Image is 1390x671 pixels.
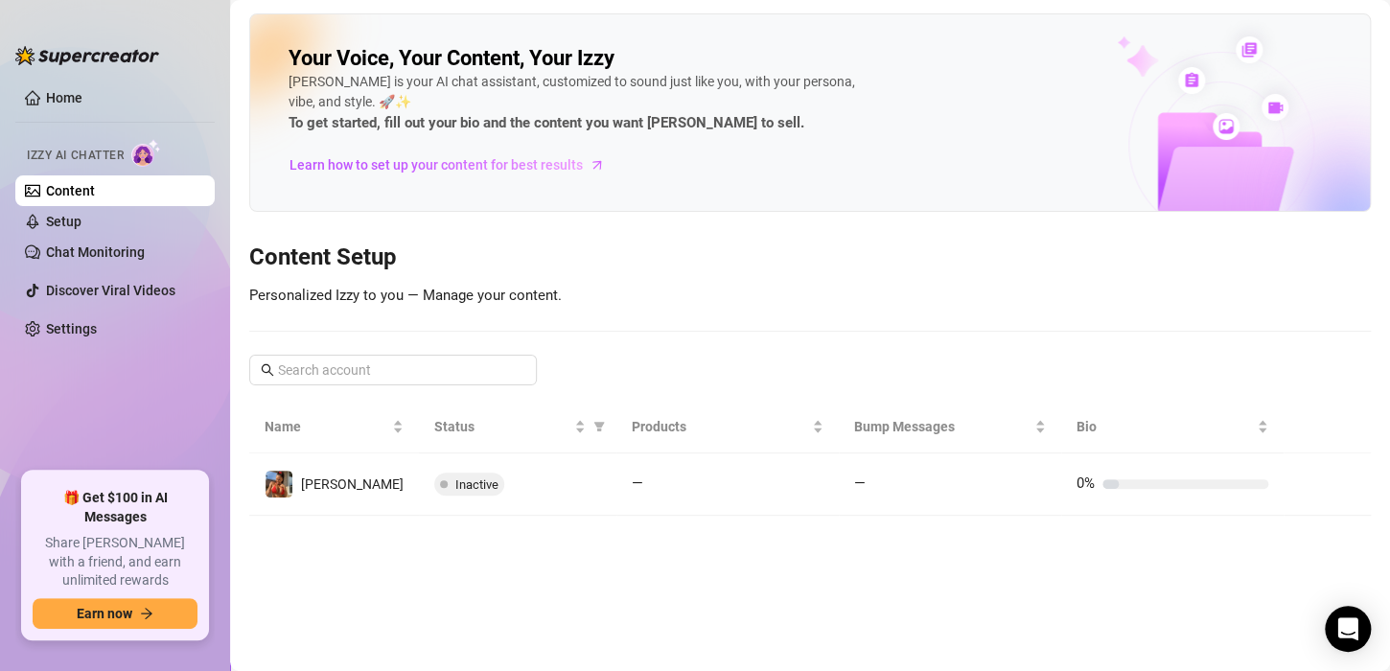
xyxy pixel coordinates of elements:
span: Inactive [455,477,498,492]
span: search [261,363,274,377]
span: — [854,474,866,492]
span: Bio [1077,416,1253,437]
span: — [632,474,643,492]
th: Products [616,401,839,453]
span: filter [590,412,609,441]
a: Content [46,183,95,198]
span: 0% [1077,474,1095,492]
th: Status [419,401,616,453]
span: Bump Messages [854,416,1031,437]
span: Share [PERSON_NAME] with a friend, and earn unlimited rewards [33,534,197,590]
a: Discover Viral Videos [46,283,175,298]
th: Name [249,401,419,453]
a: Setup [46,214,81,229]
a: Chat Monitoring [46,244,145,260]
img: AI Chatter [131,139,161,167]
span: arrow-right [588,155,607,174]
h3: Content Setup [249,243,1371,273]
span: filter [593,421,605,432]
span: Personalized Izzy to you — Manage your content. [249,287,562,304]
span: Learn how to set up your content for best results [290,154,583,175]
span: 🎁 Get $100 in AI Messages [33,489,197,526]
th: Bump Messages [839,401,1061,453]
span: Earn now [77,606,132,621]
strong: To get started, fill out your bio and the content you want [PERSON_NAME] to sell. [289,114,804,131]
button: Earn nowarrow-right [33,598,197,629]
a: Learn how to set up your content for best results [289,150,619,180]
input: Search account [278,359,510,381]
a: Settings [46,321,97,336]
img: Kaitlyn [266,471,292,497]
span: Name [265,416,388,437]
div: Open Intercom Messenger [1325,606,1371,652]
a: Home [46,90,82,105]
img: ai-chatter-content-library-cLFOSyPT.png [1073,15,1370,211]
span: Status [434,416,570,437]
span: arrow-right [140,607,153,620]
h2: Your Voice, Your Content, Your Izzy [289,45,614,72]
div: [PERSON_NAME] is your AI chat assistant, customized to sound just like you, with your persona, vi... [289,72,864,135]
th: Bio [1061,401,1284,453]
span: Products [632,416,808,437]
img: logo-BBDzfeDw.svg [15,46,159,65]
span: [PERSON_NAME] [301,476,404,492]
span: Izzy AI Chatter [27,147,124,165]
